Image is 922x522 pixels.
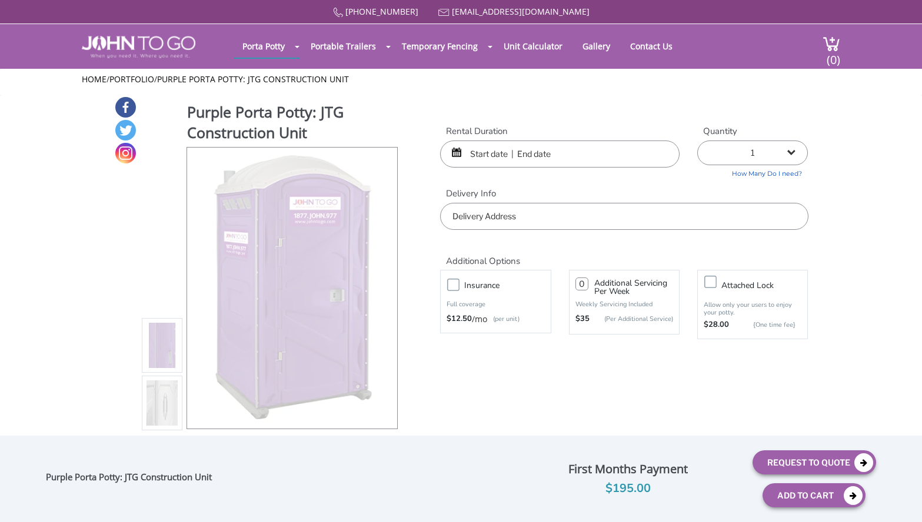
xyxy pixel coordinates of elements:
[234,35,294,58] a: Porta Potty
[82,73,840,85] ul: / /
[115,97,136,118] a: Facebook
[46,471,218,487] div: Purple Porta Potty: JTG Construction Unit
[440,188,808,200] label: Delivery Info
[763,483,866,507] button: Add To Cart
[512,459,744,479] div: First Months Payment
[187,102,399,146] h1: Purple Porta Potty: JTG Construction Unit
[590,314,673,323] p: (Per Additional Service)
[447,313,544,325] div: /mo
[440,242,808,267] h2: Additional Options
[115,120,136,140] a: Twitter
[823,36,840,52] img: cart a
[393,35,487,58] a: Temporary Fencing
[721,278,813,293] h3: Attached lock
[157,73,349,85] a: Purple Porta Potty: JTG Construction Unit
[575,277,588,290] input: 0
[188,433,271,444] a: View feature & specs
[333,8,343,18] img: Call
[621,35,681,58] a: Contact Us
[487,313,520,325] p: (per unit)
[464,278,556,293] h3: Insurance
[875,475,922,522] button: Live Chat
[440,203,808,230] input: Delivery Address
[753,450,876,474] button: Request To Quote
[147,209,178,486] img: Product
[697,125,808,138] label: Quantity
[826,42,840,68] span: (0)
[575,300,673,309] p: Weekly Servicing Included
[109,73,154,85] a: Portfolio
[574,35,619,58] a: Gallery
[594,279,673,296] h3: Additional Servicing Per Week
[452,6,590,17] a: [EMAIL_ADDRESS][DOMAIN_NAME]
[697,165,808,179] a: How Many Do I need?
[704,319,729,331] strong: $28.00
[704,301,801,316] p: Allow only your users to enjoy your potty.
[575,313,590,325] strong: $35
[440,140,680,168] input: Start date | End date
[495,35,571,58] a: Unit Calculator
[82,36,195,58] img: JOHN to go
[447,299,544,310] p: Full coverage
[203,148,382,424] img: Product
[735,319,795,331] p: {One time fee}
[440,125,680,138] label: Rental Duration
[345,6,418,17] a: [PHONE_NUMBER]
[302,35,385,58] a: Portable Trailers
[287,433,342,444] a: Download Pdf
[447,313,472,325] strong: $12.50
[438,9,450,16] img: Mail
[115,143,136,163] a: Instagram
[512,479,744,498] div: $195.00
[82,73,106,85] a: Home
